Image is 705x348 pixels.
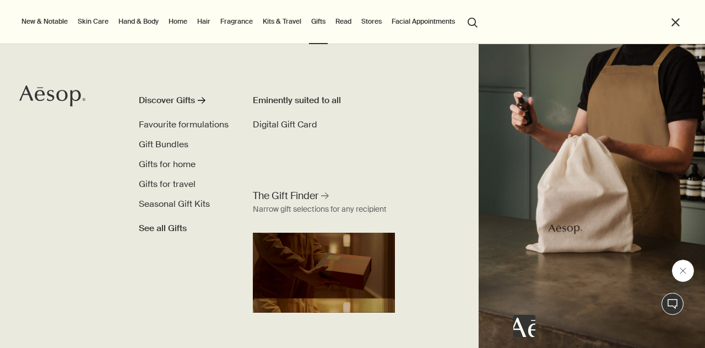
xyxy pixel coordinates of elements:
[253,189,318,203] span: The Gift Finder
[669,16,682,29] button: Close the Menu
[389,15,457,28] a: Facial Appointments
[139,118,229,131] a: Favourite formulations
[139,119,229,130] span: Favourite formulations
[139,158,196,170] span: Gifts for home
[195,15,213,28] a: Hair
[166,15,189,28] a: Home
[479,44,705,348] img: An Aesop consultant spritzing a cotton bag with fragrance.
[359,15,384,28] button: Stores
[139,178,196,190] span: Gifts for travel
[250,186,398,313] a: The Gift Finder Narrow gift selections for any recipientAesop Gift Finder
[19,85,85,107] svg: Aesop
[116,15,161,28] a: Hand & Body
[672,260,694,282] iframe: Close message from Aesop
[139,197,210,211] a: Seasonal Gift Kits
[139,138,188,150] span: Gift Bundles
[139,222,187,235] span: See all Gifts
[253,94,366,107] div: Eminently suited to all
[513,260,694,337] div: Aesop says "Welcome to Aesop. Would you like any assistance?". Open messaging window to continue ...
[513,315,535,337] iframe: no content
[7,9,148,18] h1: Aesop
[139,138,188,151] a: Gift Bundles
[19,85,85,110] a: Aesop
[75,15,111,28] a: Skin Care
[139,94,195,107] div: Discover Gifts
[333,15,354,28] a: Read
[463,11,482,32] button: Open search
[309,15,328,28] a: Gifts
[253,203,387,216] div: Narrow gift selections for any recipient
[139,198,210,210] span: Seasonal Gift Kits
[218,15,255,28] a: Fragrance
[253,119,317,130] span: Digital Gift Card
[261,15,303,28] a: Kits & Travel
[253,118,317,131] a: Digital Gift Card
[139,178,196,191] a: Gifts for travel
[19,15,70,28] button: New & Notable
[7,23,139,43] span: Welcome to Aesop. Would you like any assistance?
[139,158,196,171] a: Gifts for home
[139,94,231,111] a: Discover Gifts
[139,217,187,235] a: See all Gifts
